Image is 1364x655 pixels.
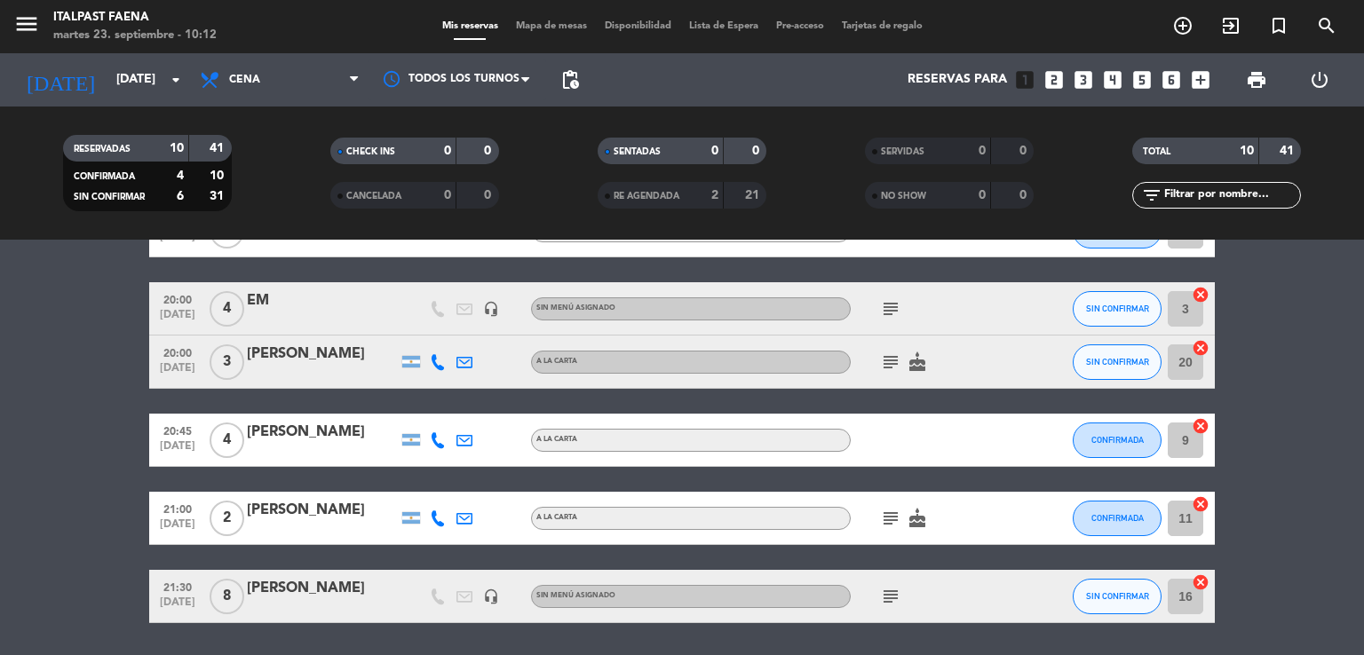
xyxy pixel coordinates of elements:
[346,147,395,156] span: CHECK INS
[1160,68,1183,91] i: looks_6
[155,518,200,539] span: [DATE]
[1086,591,1149,601] span: SIN CONFIRMAR
[444,145,451,157] strong: 0
[536,436,577,443] span: A LA CARTA
[444,189,451,201] strong: 0
[484,145,495,157] strong: 0
[247,343,398,366] div: [PERSON_NAME]
[155,309,200,329] span: [DATE]
[881,192,926,201] span: NO SHOW
[833,21,932,31] span: Tarjetas de regalo
[1091,435,1144,445] span: CONFIRMADA
[13,60,107,99] i: [DATE]
[1101,68,1124,91] i: looks_4
[1072,68,1095,91] i: looks_3
[1192,573,1209,591] i: cancel
[1192,286,1209,304] i: cancel
[979,145,986,157] strong: 0
[1073,501,1162,536] button: CONFIRMADA
[13,11,40,37] i: menu
[907,351,928,373] i: cake
[1192,417,1209,435] i: cancel
[1309,69,1330,91] i: power_settings_new
[1162,185,1300,205] input: Filtrar por nombre...
[210,190,227,202] strong: 31
[1280,145,1297,157] strong: 41
[1073,422,1162,458] button: CONFIRMADA
[177,170,184,182] strong: 4
[155,440,200,461] span: [DATE]
[1220,15,1241,36] i: exit_to_app
[711,189,718,201] strong: 2
[210,170,227,182] strong: 10
[1073,344,1162,380] button: SIN CONFIRMAR
[1086,304,1149,313] span: SIN CONFIRMAR
[880,351,901,373] i: subject
[1288,53,1351,107] div: LOG OUT
[13,11,40,43] button: menu
[247,499,398,522] div: [PERSON_NAME]
[484,189,495,201] strong: 0
[155,342,200,362] span: 20:00
[767,21,833,31] span: Pre-acceso
[433,21,507,31] span: Mis reservas
[155,231,200,251] span: [DATE]
[170,142,184,154] strong: 10
[1246,69,1267,91] span: print
[155,498,200,518] span: 21:00
[596,21,680,31] span: Disponibilidad
[880,508,901,529] i: subject
[165,69,186,91] i: arrow_drop_down
[745,189,763,201] strong: 21
[53,27,217,44] div: martes 23. septiembre - 10:12
[247,289,398,312] div: EM
[155,288,200,309] span: 20:00
[229,74,260,86] span: Cena
[177,190,184,202] strong: 6
[1192,495,1209,513] i: cancel
[74,172,135,181] span: CONFIRMADA
[155,420,200,440] span: 20:45
[752,145,763,157] strong: 0
[1019,145,1030,157] strong: 0
[53,9,217,27] div: Italpast Faena
[1130,68,1154,91] i: looks_5
[880,586,901,607] i: subject
[536,592,615,599] span: Sin menú asignado
[614,147,661,156] span: SENTADAS
[210,291,244,327] span: 4
[483,301,499,317] i: headset_mic
[210,501,244,536] span: 2
[979,189,986,201] strong: 0
[507,21,596,31] span: Mapa de mesas
[155,576,200,596] span: 21:30
[155,596,200,617] span: [DATE]
[614,192,679,201] span: RE AGENDADA
[680,21,767,31] span: Lista de Espera
[210,344,244,380] span: 3
[559,69,581,91] span: pending_actions
[1073,291,1162,327] button: SIN CONFIRMAR
[907,508,928,529] i: cake
[1141,185,1162,206] i: filter_list
[536,514,577,521] span: A LA CARTA
[880,298,901,320] i: subject
[908,73,1007,87] span: Reservas para
[210,142,227,154] strong: 41
[247,421,398,444] div: [PERSON_NAME]
[1019,189,1030,201] strong: 0
[1143,147,1170,156] span: TOTAL
[155,362,200,383] span: [DATE]
[1013,68,1036,91] i: looks_one
[881,147,924,156] span: SERVIDAS
[1268,15,1289,36] i: turned_in_not
[1091,513,1144,523] span: CONFIRMADA
[210,422,244,458] span: 4
[483,588,499,604] i: headset_mic
[247,577,398,600] div: [PERSON_NAME]
[1192,339,1209,357] i: cancel
[536,304,615,312] span: Sin menú asignado
[210,579,244,614] span: 8
[346,192,401,201] span: CANCELADA
[1189,68,1212,91] i: add_box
